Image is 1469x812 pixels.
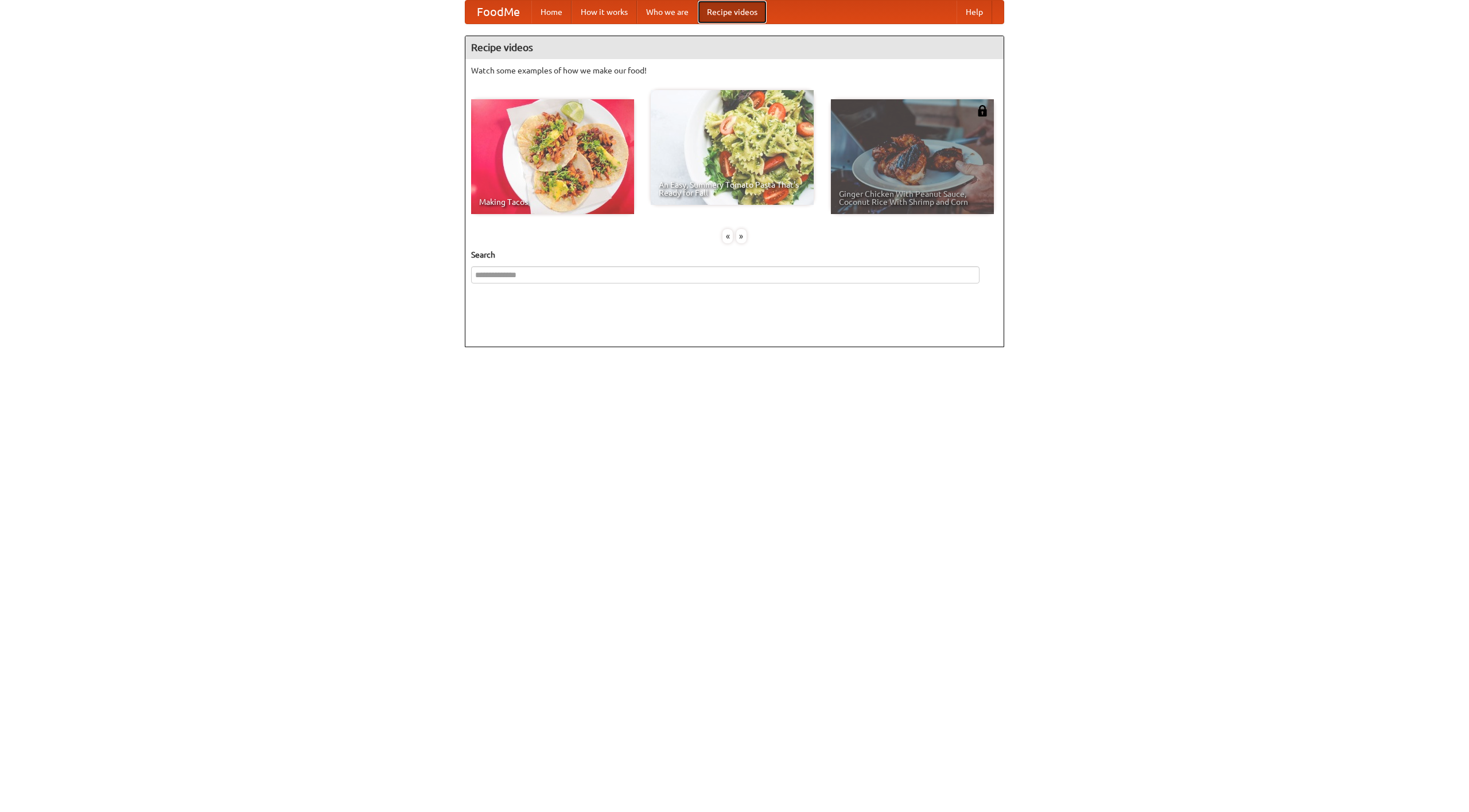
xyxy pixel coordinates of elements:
div: » [736,229,747,243]
a: Help [957,1,992,24]
span: An Easy, Summery Tomato Pasta That's Ready for Fall [659,181,806,197]
h5: Search [471,249,998,261]
a: Making Tacos [471,99,634,214]
a: Who we are [637,1,698,24]
a: FoodMe [465,1,531,24]
a: How it works [572,1,637,24]
p: Watch some examples of how we make our food! [471,65,998,76]
a: An Easy, Summery Tomato Pasta That's Ready for Fall [651,90,814,205]
h4: Recipe videos [465,36,1004,59]
a: Recipe videos [698,1,767,24]
a: Home [531,1,572,24]
img: 483408.png [977,105,988,116]
div: « [722,229,733,243]
span: Making Tacos [479,198,626,206]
